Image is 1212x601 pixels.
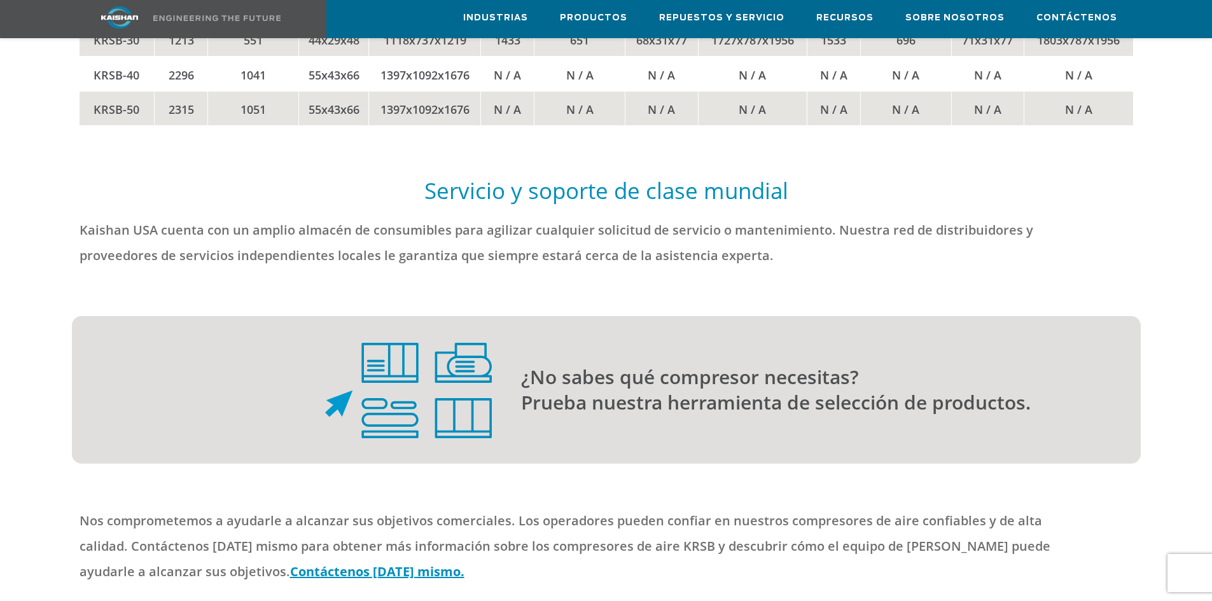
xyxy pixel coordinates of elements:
[380,102,470,117] font: 1397x1092x1676
[962,32,1013,48] font: 71x31x77
[80,512,1050,580] font: Nos comprometemos a ayudarle a alcanzar sus objetivos comerciales. Los operadores pueden confiar ...
[648,102,675,117] font: N / A
[659,14,784,22] font: Repuestos y servicio
[1037,32,1120,48] font: 1803x787x1956
[820,67,847,83] font: N / A
[521,364,859,390] font: ¿No sabes qué compresor necesitas?
[169,67,194,83] font: 2296
[566,67,594,83] font: N / A
[494,67,521,83] font: N / A
[80,221,1033,264] font: Kaishan USA cuenta con un amplio almacén de consumibles para agilizar cualquier solicitud de serv...
[240,67,266,83] font: 1041
[1036,14,1117,22] font: Contáctenos
[816,14,874,22] font: Recursos
[570,32,589,48] font: 651
[494,102,521,117] font: N / A
[821,32,846,48] font: 1533
[636,32,687,48] font: 68x31x77
[892,102,919,117] font: N / A
[905,14,1005,22] font: Sobre nosotros
[739,102,766,117] font: N / A
[463,1,528,35] a: Industrias
[739,67,766,83] font: N / A
[560,1,627,35] a: Productos
[905,1,1005,35] a: Sobre nosotros
[560,14,627,22] font: Productos
[816,1,874,35] a: Recursos
[153,15,281,21] img: Ingeniería del futuro
[169,32,194,48] font: 1213
[244,32,263,48] font: 551
[521,389,1031,415] font: Prueba nuestra herramienta de selección de productos.
[1036,1,1117,35] a: Contáctenos
[1065,67,1092,83] font: N / A
[820,102,847,117] font: N / A
[240,102,266,117] font: 1051
[309,32,359,48] font: 44x29x48
[384,32,466,48] font: 1118x737x1219
[72,6,167,29] img: logotipo de Kaishan
[309,67,359,83] font: 55x43x66
[711,32,794,48] font: 1727x787x1956
[94,32,139,48] font: KRSB-30
[94,102,139,117] font: KRSB-50
[648,67,675,83] font: N / A
[495,32,520,48] font: 1433
[325,343,492,438] img: icono de la herramienta de selección de producto
[463,14,528,22] font: Industrias
[892,67,919,83] font: N / A
[974,102,1001,117] font: N / A
[309,102,359,117] font: 55x43x66
[380,67,470,83] font: 1397x1092x1676
[659,1,784,35] a: Repuestos y servicio
[566,102,594,117] font: N / A
[424,176,788,205] font: Servicio y soporte de clase mundial
[290,563,464,580] a: Contáctenos [DATE] mismo.
[80,343,492,438] div: icono de la herramienta de selección de producto
[1065,102,1092,117] font: N / A
[169,102,194,117] font: 2315
[896,32,916,48] font: 696
[94,67,139,83] font: KRSB-40
[974,67,1001,83] font: N / A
